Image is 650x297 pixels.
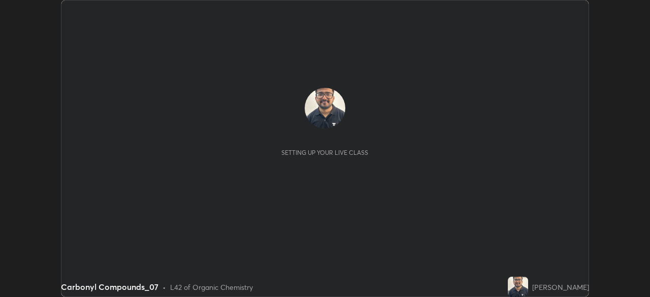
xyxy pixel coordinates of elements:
div: L42 of Organic Chemistry [170,282,253,292]
div: • [162,282,166,292]
div: Setting up your live class [281,149,368,156]
img: 8aca7005bdf34aeda6799b687e6e9637.jpg [305,88,345,128]
img: 8aca7005bdf34aeda6799b687e6e9637.jpg [508,277,528,297]
div: Carbonyl Compounds_07 [61,281,158,293]
div: [PERSON_NAME] [532,282,589,292]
